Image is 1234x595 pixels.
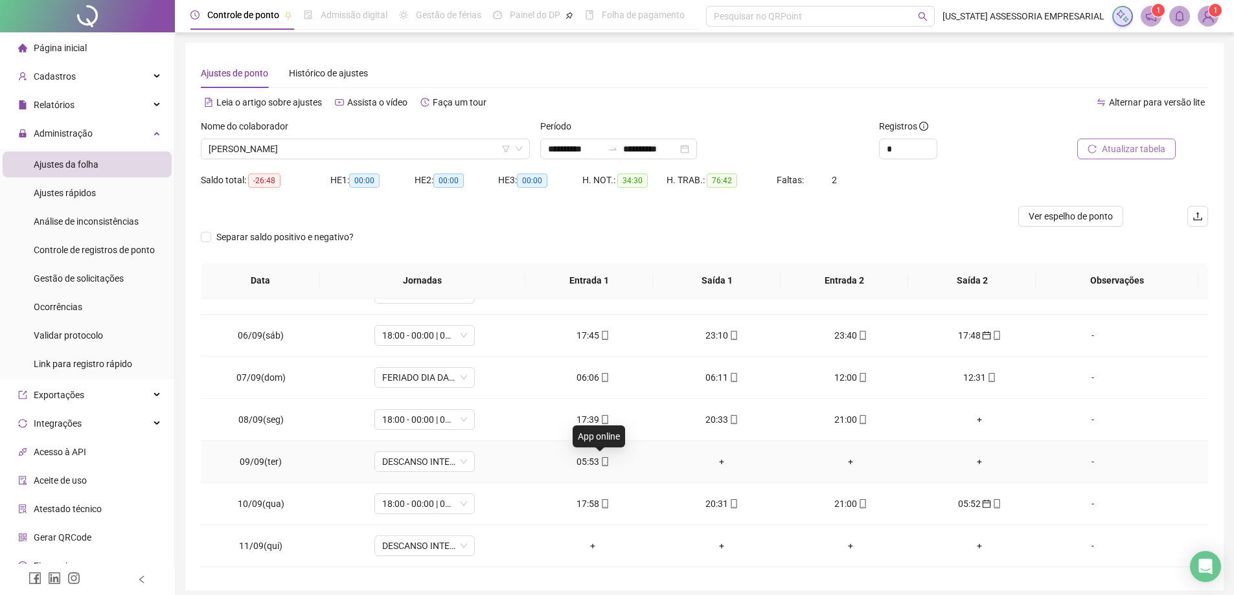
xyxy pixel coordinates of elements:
[540,119,580,133] label: Período
[608,144,618,154] span: swap-right
[399,10,408,19] span: sun
[382,536,467,556] span: DESCANSO INTER-JORNADA
[832,175,837,185] span: 2
[29,572,41,585] span: facebook
[34,447,86,457] span: Acesso à API
[304,10,313,19] span: file-done
[777,175,806,185] span: Faltas:
[207,10,279,20] span: Controle de ponto
[926,328,1034,342] div: 17:48
[617,174,648,188] span: 34:30
[201,119,297,133] label: Nome do colaborador
[582,173,667,188] div: H. NOT.:
[239,541,282,551] span: 11/09(qui)
[382,494,467,513] span: 18:00 - 00:00 | 00:30 - 06:00
[18,533,27,542] span: qrcode
[1156,6,1161,15] span: 1
[668,412,776,427] div: 20:33
[986,373,996,382] span: mobile
[919,122,928,131] span: info-circle
[668,328,776,342] div: 23:10
[943,9,1104,23] span: [US_STATE] ASSESSORIA EMPRESARIAL
[238,414,284,425] span: 08/09(seg)
[926,497,1034,511] div: 05:52
[599,499,610,508] span: mobile
[67,572,80,585] span: instagram
[668,497,776,511] div: 20:31
[34,245,155,255] span: Controle de registros de ponto
[137,575,146,584] span: left
[34,330,103,341] span: Validar protocolo
[707,174,737,188] span: 76:42
[236,372,286,383] span: 07/09(dom)
[248,174,280,188] span: -26:48
[34,273,124,284] span: Gestão de solicitações
[599,457,610,466] span: mobile
[728,373,738,382] span: mobile
[216,97,322,107] span: Leia o artigo sobre ajustes
[1046,273,1188,287] span: Observações
[1055,412,1131,427] div: -
[34,390,84,400] span: Exportações
[415,173,499,188] div: HE 2:
[284,12,292,19] span: pushpin
[585,10,594,19] span: book
[34,188,96,198] span: Ajustes rápidos
[1152,4,1165,17] sup: 1
[238,330,284,341] span: 06/09(sáb)
[599,415,610,424] span: mobile
[502,145,510,153] span: filter
[201,263,320,298] th: Data
[926,455,1034,469] div: +
[433,97,486,107] span: Faça um tour
[416,10,481,20] span: Gestão de férias
[48,572,61,585] span: linkedin
[34,71,76,82] span: Cadastros
[517,174,547,188] span: 00:00
[857,373,867,382] span: mobile
[1055,539,1131,553] div: -
[382,410,467,429] span: 18:00 - 00:00 | 00:30 - 06:00
[602,10,685,20] span: Folha de pagamento
[18,561,27,570] span: dollar
[211,230,359,244] span: Separar saldo positivo e negativo?
[515,145,523,153] span: down
[201,173,330,188] div: Saldo total:
[34,43,87,53] span: Página inicial
[926,539,1034,553] div: +
[857,499,867,508] span: mobile
[926,370,1034,385] div: 12:31
[608,144,618,154] span: to
[573,425,625,447] div: App online
[34,128,93,139] span: Administração
[908,263,1036,298] th: Saída 2
[797,412,905,427] div: 21:00
[879,119,928,133] span: Registros
[525,263,653,298] th: Entrada 1
[190,10,200,19] span: clock-circle
[34,475,87,486] span: Aceite de uso
[797,328,905,342] div: 23:40
[349,174,380,188] span: 00:00
[34,302,82,312] span: Ocorrências
[539,370,647,385] div: 06:06
[539,455,647,469] div: 05:53
[347,97,407,107] span: Assista o vídeo
[991,331,1001,340] span: mobile
[382,326,467,345] span: 18:00 - 00:00 | 00:30 - 06:00
[209,139,522,159] span: GILBERTO TAVARES DE AZEVEDO
[1077,139,1176,159] button: Atualizar tabela
[1055,370,1131,385] div: -
[728,331,738,340] span: mobile
[34,216,139,227] span: Análise de inconsistências
[857,331,867,340] span: mobile
[728,415,738,424] span: mobile
[668,455,776,469] div: +
[321,10,387,20] span: Admissão digital
[289,68,368,78] span: Histórico de ajustes
[1209,4,1222,17] sup: Atualize o seu contato no menu Meus Dados
[18,419,27,428] span: sync
[382,368,467,387] span: FERIADO DIA DA INDEPENDÊNCIA
[18,390,27,399] span: export
[204,98,213,107] span: file-text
